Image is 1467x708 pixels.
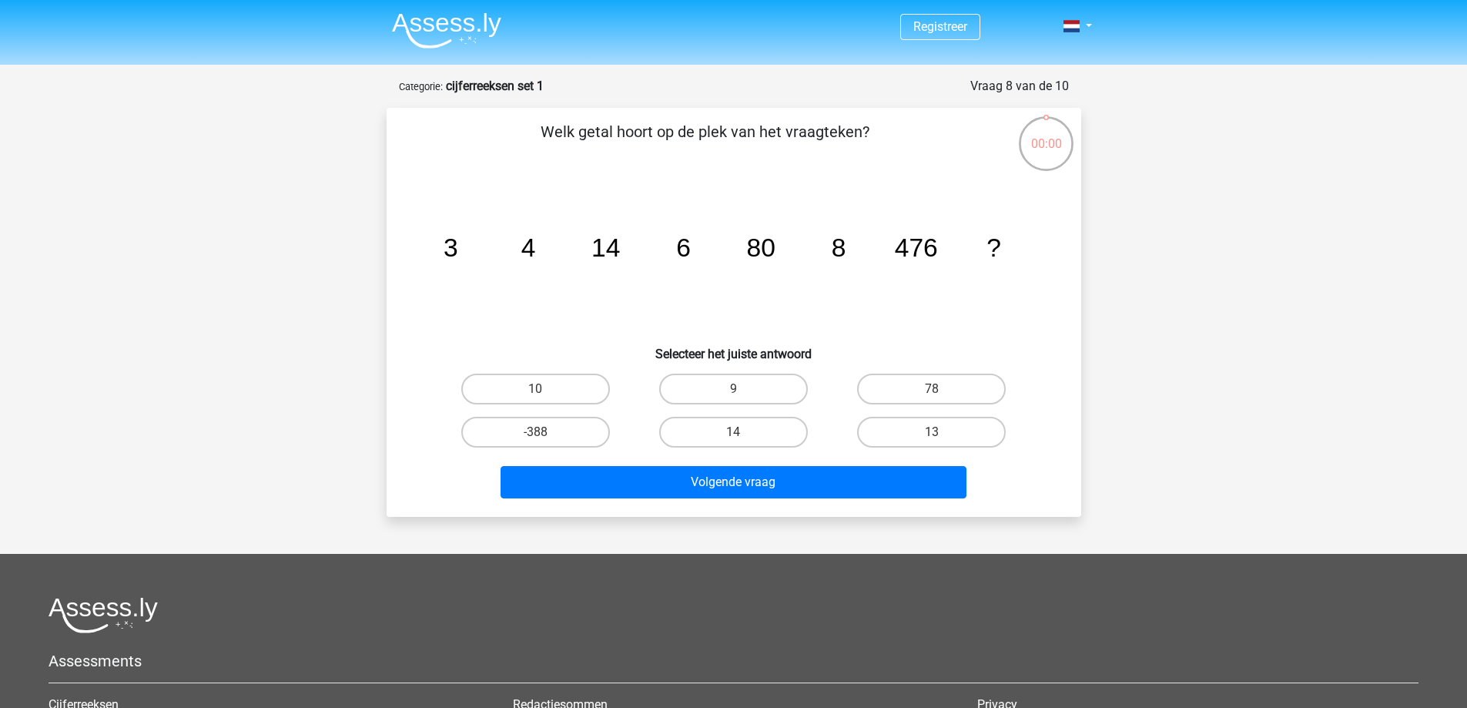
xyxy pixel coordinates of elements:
[49,597,158,633] img: Assessly logo
[1017,115,1075,153] div: 00:00
[986,233,1001,262] tspan: ?
[521,233,535,262] tspan: 4
[857,374,1006,404] label: 78
[501,466,966,498] button: Volgende vraag
[49,652,1418,670] h5: Assessments
[411,334,1057,361] h6: Selecteer het juiste antwoord
[831,233,846,262] tspan: 8
[411,120,999,166] p: Welk getal hoort op de plek van het vraagteken?
[461,374,610,404] label: 10
[894,233,937,262] tspan: 476
[913,19,967,34] a: Registreer
[591,233,620,262] tspan: 14
[676,233,691,262] tspan: 6
[392,12,501,49] img: Assessly
[970,77,1069,96] div: Vraag 8 van de 10
[443,233,457,262] tspan: 3
[399,81,443,92] small: Categorie:
[446,79,544,93] strong: cijferreeksen set 1
[461,417,610,448] label: -388
[659,374,808,404] label: 9
[659,417,808,448] label: 14
[857,417,1006,448] label: 13
[746,233,775,262] tspan: 80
